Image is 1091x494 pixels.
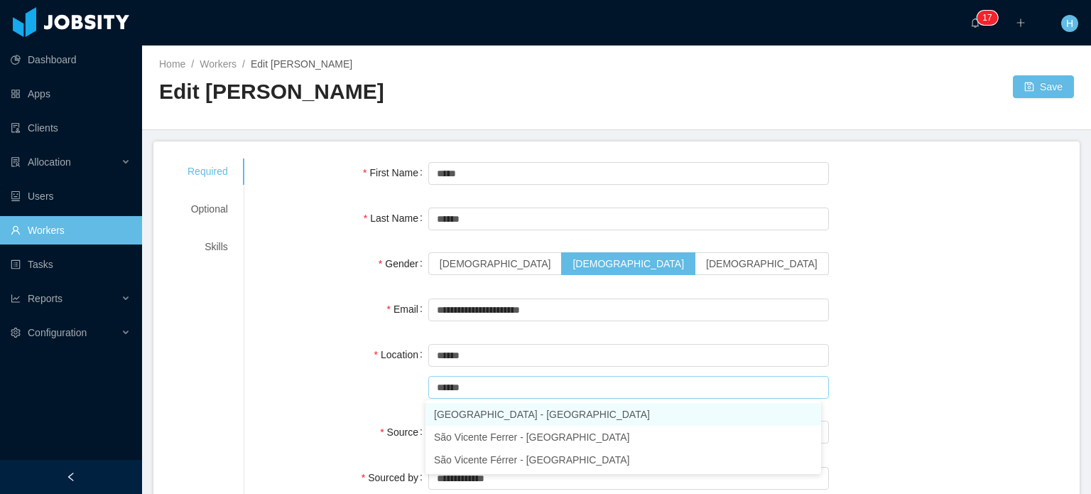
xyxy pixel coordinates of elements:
[706,258,818,269] span: [DEMOGRAPHIC_DATA]
[987,11,992,25] p: 7
[977,11,997,25] sup: 17
[1066,15,1073,32] span: H
[28,156,71,168] span: Allocation
[28,293,63,304] span: Reports
[170,196,245,222] div: Optional
[387,304,428,315] label: Email
[200,58,237,70] a: Workers
[572,258,684,269] span: [DEMOGRAPHIC_DATA]
[379,258,428,269] label: Gender
[1013,75,1074,98] button: icon: saveSave
[11,216,131,245] a: icon: userWorkers
[191,58,194,70] span: /
[11,45,131,74] a: icon: pie-chartDashboard
[362,472,428,483] label: Sourced by
[363,167,428,178] label: First Name
[425,403,821,426] li: [GEOGRAPHIC_DATA] - [GEOGRAPHIC_DATA]
[11,157,21,167] i: icon: solution
[11,294,21,304] i: icon: line-chart
[242,58,245,70] span: /
[159,58,185,70] a: Home
[170,159,245,185] div: Required
[440,258,551,269] span: [DEMOGRAPHIC_DATA]
[425,426,821,449] li: São Vicente Ferrer - [GEOGRAPHIC_DATA]
[11,250,131,279] a: icon: profileTasks
[28,327,87,338] span: Configuration
[159,77,617,107] h2: Edit [PERSON_NAME]
[374,349,428,360] label: Location
[380,426,428,438] label: Source
[982,11,987,25] p: 1
[11,114,131,142] a: icon: auditClients
[11,80,131,108] a: icon: appstoreApps
[428,208,829,230] input: Last Name
[428,162,829,185] input: First Name
[428,299,829,321] input: Email
[11,182,131,210] a: icon: robotUsers
[425,449,821,471] li: São Vicente Férrer - [GEOGRAPHIC_DATA]
[970,18,980,28] i: icon: bell
[170,234,245,260] div: Skills
[1016,18,1026,28] i: icon: plus
[364,213,428,224] label: Last Name
[11,328,21,338] i: icon: setting
[251,58,352,70] span: Edit [PERSON_NAME]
